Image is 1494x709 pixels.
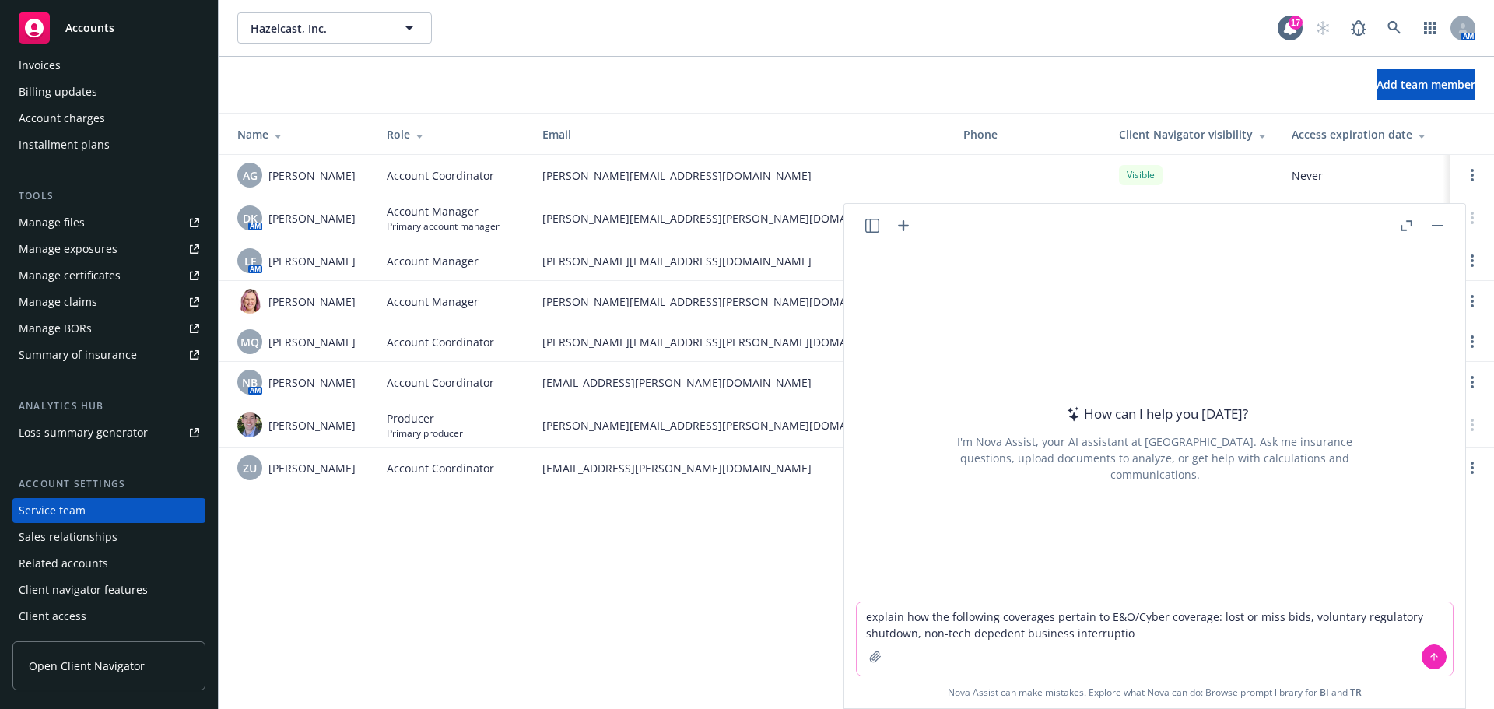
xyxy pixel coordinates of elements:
[1307,12,1338,44] a: Start snowing
[1463,166,1482,184] a: Open options
[1350,686,1362,699] a: TR
[857,602,1453,676] textarea: explain how the following coverages pertain to E&O/Cyber coverage: lost or miss bids, voluntary r...
[387,293,479,310] span: Account Manager
[12,604,205,629] a: Client access
[237,289,262,314] img: photo
[243,460,257,476] span: ZU
[268,167,356,184] span: [PERSON_NAME]
[12,498,205,523] a: Service team
[12,79,205,104] a: Billing updates
[1119,126,1267,142] div: Client Navigator visibility
[1289,16,1303,30] div: 17
[542,126,938,142] div: Email
[19,263,121,288] div: Manage certificates
[1377,77,1475,92] span: Add team member
[19,316,92,341] div: Manage BORs
[1463,458,1482,477] a: Open options
[12,551,205,576] a: Related accounts
[963,126,1094,142] div: Phone
[19,604,86,629] div: Client access
[237,126,362,142] div: Name
[12,263,205,288] a: Manage certificates
[542,167,938,184] span: [PERSON_NAME][EMAIL_ADDRESS][DOMAIN_NAME]
[12,237,205,261] a: Manage exposures
[268,460,356,476] span: [PERSON_NAME]
[237,412,262,437] img: photo
[12,577,205,602] a: Client navigator features
[387,426,463,440] span: Primary producer
[12,398,205,414] div: Analytics hub
[268,210,356,226] span: [PERSON_NAME]
[19,79,97,104] div: Billing updates
[268,374,356,391] span: [PERSON_NAME]
[1062,404,1248,424] div: How can I help you [DATE]?
[542,417,938,433] span: [PERSON_NAME][EMAIL_ADDRESS][PERSON_NAME][DOMAIN_NAME]
[12,476,205,492] div: Account settings
[19,210,85,235] div: Manage files
[387,410,463,426] span: Producer
[387,203,500,219] span: Account Manager
[268,293,356,310] span: [PERSON_NAME]
[19,551,108,576] div: Related accounts
[19,290,97,314] div: Manage claims
[12,525,205,549] a: Sales relationships
[542,210,938,226] span: [PERSON_NAME][EMAIL_ADDRESS][PERSON_NAME][DOMAIN_NAME]
[19,577,148,602] div: Client navigator features
[387,219,500,233] span: Primary account manager
[12,316,205,341] a: Manage BORs
[387,167,494,184] span: Account Coordinator
[542,253,938,269] span: [PERSON_NAME][EMAIL_ADDRESS][DOMAIN_NAME]
[19,237,117,261] div: Manage exposures
[244,253,256,269] span: LF
[243,167,258,184] span: AG
[268,334,356,350] span: [PERSON_NAME]
[387,253,479,269] span: Account Manager
[1377,69,1475,100] button: Add team member
[12,420,205,445] a: Loss summary generator
[12,53,205,78] a: Invoices
[12,290,205,314] a: Manage claims
[251,20,385,37] span: Hazelcast, Inc.
[1292,126,1438,142] div: Access expiration date
[19,525,117,549] div: Sales relationships
[12,188,205,204] div: Tools
[1292,167,1438,184] span: Never
[19,106,105,131] div: Account charges
[240,334,259,350] span: MQ
[387,334,494,350] span: Account Coordinator
[1463,292,1482,311] a: Open options
[19,342,137,367] div: Summary of insurance
[268,417,356,433] span: [PERSON_NAME]
[1463,373,1482,391] a: Open options
[542,460,938,476] span: [EMAIL_ADDRESS][PERSON_NAME][DOMAIN_NAME]
[12,6,205,50] a: Accounts
[1463,251,1482,270] a: Open options
[19,498,86,523] div: Service team
[542,334,938,350] span: [PERSON_NAME][EMAIL_ADDRESS][PERSON_NAME][DOMAIN_NAME]
[387,460,494,476] span: Account Coordinator
[387,374,494,391] span: Account Coordinator
[1320,686,1329,699] a: BI
[12,210,205,235] a: Manage files
[850,676,1459,708] span: Nova Assist can make mistakes. Explore what Nova can do: Browse prompt library for and
[12,106,205,131] a: Account charges
[1119,165,1163,184] div: Visible
[242,374,258,391] span: NB
[29,658,145,674] span: Open Client Navigator
[387,126,517,142] div: Role
[19,132,110,157] div: Installment plans
[268,253,356,269] span: [PERSON_NAME]
[1343,12,1374,44] a: Report a Bug
[542,374,938,391] span: [EMAIL_ADDRESS][PERSON_NAME][DOMAIN_NAME]
[1379,12,1410,44] a: Search
[1415,12,1446,44] a: Switch app
[1463,332,1482,351] a: Open options
[12,342,205,367] a: Summary of insurance
[243,210,258,226] span: DK
[12,132,205,157] a: Installment plans
[542,293,938,310] span: [PERSON_NAME][EMAIL_ADDRESS][PERSON_NAME][DOMAIN_NAME]
[19,53,61,78] div: Invoices
[65,22,114,34] span: Accounts
[19,420,148,445] div: Loss summary generator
